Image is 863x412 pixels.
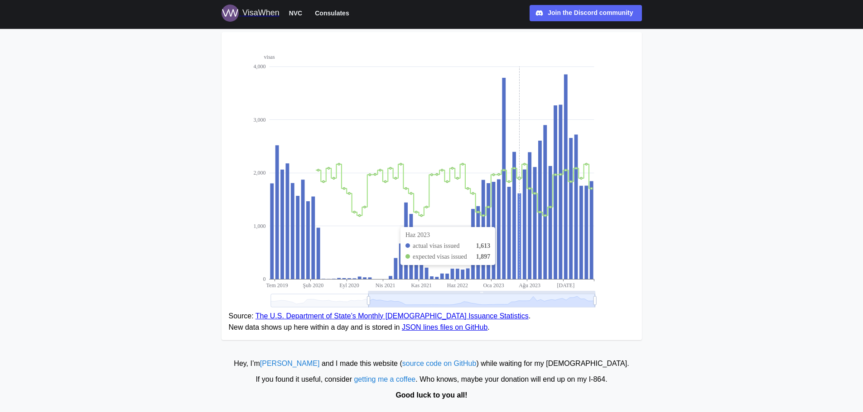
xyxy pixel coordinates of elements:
a: Join the Discord community [530,5,642,21]
figcaption: Source: . New data shows up here within a day and is stored in . [229,311,635,333]
text: Tem 2019 [266,282,288,289]
span: NVC [289,8,303,19]
text: Oca 2023 [483,282,504,289]
a: [PERSON_NAME] [260,360,320,367]
a: source code on GitHub [402,360,477,367]
div: VisaWhen [242,7,280,19]
button: Consulates [311,7,353,19]
text: Eyl 2020 [339,282,359,289]
a: getting me a coffee [354,375,415,383]
text: Haz 2022 [447,282,468,289]
text: 3,000 [253,116,265,123]
text: [DATE] [557,282,574,289]
div: Good luck to you all! [5,390,858,401]
a: JSON lines files on GitHub [402,323,487,331]
text: 2,000 [253,170,265,176]
img: Logo for VisaWhen [222,5,239,22]
text: Ağu 2023 [519,282,540,289]
div: Hey, I’m and I made this website ( ) while waiting for my [DEMOGRAPHIC_DATA]. [5,358,858,369]
text: 1,000 [253,223,265,229]
text: Şub 2020 [303,282,323,289]
text: 0 [263,276,265,282]
button: NVC [285,7,307,19]
text: visas [264,54,275,60]
text: Nis 2021 [375,282,395,289]
div: Join the Discord community [548,8,633,18]
text: 4,000 [253,63,265,70]
div: If you found it useful, consider . Who knows, maybe your donation will end up on my I‑864. [5,374,858,385]
text: Kas 2021 [411,282,432,289]
a: The U.S. Department of State’s Monthly [DEMOGRAPHIC_DATA] Issuance Statistics [256,312,529,320]
span: Consulates [315,8,349,19]
a: Logo for VisaWhen VisaWhen [222,5,280,22]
